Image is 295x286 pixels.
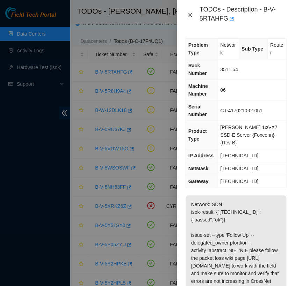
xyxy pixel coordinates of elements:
span: [PERSON_NAME] 1x6-X7 SSD-E Server {Foxconn} {Rev B} [220,125,277,145]
div: TODOs - Description - B-V-5RTAHFG [199,6,287,24]
button: Close [185,12,195,18]
span: close [187,12,193,18]
span: Serial Number [188,104,207,117]
span: 3511.54 [220,67,238,72]
span: 06 [220,87,226,93]
span: Gateway [188,179,208,184]
span: Rack Number [188,63,207,76]
span: [TECHNICAL_ID] [220,153,258,158]
span: Problem Type [188,42,208,55]
span: Network [220,42,236,55]
span: IP Address [188,153,213,158]
span: Product Type [188,128,207,142]
span: Machine Number [188,83,208,97]
span: NetMask [188,166,208,171]
span: Router [270,42,283,55]
span: CT-4170210-01051 [220,108,262,113]
span: [TECHNICAL_ID] [220,179,258,184]
span: [TECHNICAL_ID] [220,166,258,171]
span: Sub Type [242,46,263,52]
